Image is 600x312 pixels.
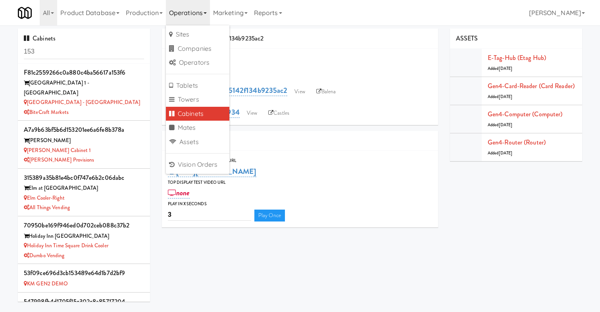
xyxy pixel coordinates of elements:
[499,65,513,71] span: [DATE]
[18,264,150,292] li: 53f09ce696d3cb153489e64d1b7d2bf9 KM GEN2 DEMO
[18,121,150,168] li: a7a9b63bf5b6d153201ee6a6fe8b378a[PERSON_NAME] [PERSON_NAME] Cabinet 1[PERSON_NAME] Provisions
[166,158,229,172] a: Vision Orders
[168,98,432,106] div: POS
[24,156,94,164] a: [PERSON_NAME] Provisions
[24,136,144,146] div: [PERSON_NAME]
[456,34,478,43] span: ASSETS
[24,108,69,116] a: BiteCraft Markets
[168,187,190,198] a: none
[166,42,229,56] a: Companies
[488,65,512,71] span: Added
[290,86,309,98] a: View
[168,200,432,208] div: Play in X seconds
[168,76,432,84] div: Computer
[24,296,144,308] div: 547998fb4d1705f15c302c8a85717204
[168,55,432,63] div: Serial Number
[24,146,91,154] a: [PERSON_NAME] Cabinet 1
[499,122,513,128] span: [DATE]
[24,267,144,279] div: 53f09ce696d3cb153489e64d1b7d2bf9
[166,135,229,149] a: Assets
[18,6,32,20] img: Micromart
[312,86,340,98] a: Balena
[243,107,261,119] a: View
[24,67,144,79] div: f81c2559266c0a880c4ba56617a153f6
[24,183,144,193] div: Elm at [GEOGRAPHIC_DATA]
[24,194,65,202] a: Elm Cooler-Right
[24,34,56,43] span: Cabinets
[264,107,293,119] a: Castles
[488,81,575,91] a: Gen4-card-reader (Card Reader)
[499,150,513,156] span: [DATE]
[166,27,229,42] a: Sites
[488,150,512,156] span: Added
[24,280,68,287] a: KM GEN2 DEMO
[162,29,438,49] div: 092efbef5b6cf1935142f134b9235ac2
[168,179,432,187] div: Top Display Test Video Url
[166,107,229,121] a: Cabinets
[166,56,229,70] a: Operators
[24,204,70,211] a: All Things Vending
[24,98,140,106] a: [GEOGRAPHIC_DATA] - [GEOGRAPHIC_DATA]
[166,121,229,135] a: Mates
[18,169,150,216] li: 315389a35b81e4bc0f747e6b2c06dabcElm at [GEOGRAPHIC_DATA] Elm Cooler-RightAll Things Vending
[18,216,150,264] li: 70950be169f946ed0d702ceb088c37b2Holiday Inn [GEOGRAPHIC_DATA] Holiday Inn Time Square Drink Coole...
[24,44,144,59] input: Search cabinets
[168,157,432,165] div: Top Display Looping Video Url
[24,231,144,241] div: Holiday Inn [GEOGRAPHIC_DATA]
[24,220,144,231] div: 70950be169f946ed0d702ceb088c37b2
[168,107,240,118] a: 0000573243413934
[488,122,512,128] span: Added
[24,78,144,98] div: [GEOGRAPHIC_DATA] 1 - [GEOGRAPHIC_DATA]
[24,124,144,136] div: a7a9b63bf5b6d153201ee6a6fe8b378a
[24,172,144,184] div: 315389a35b81e4bc0f747e6b2c06dabc
[18,64,150,121] li: f81c2559266c0a880c4ba56617a153f6[GEOGRAPHIC_DATA] 1 - [GEOGRAPHIC_DATA] [GEOGRAPHIC_DATA] - [GEOG...
[24,242,108,249] a: Holiday Inn Time Square Drink Cooler
[488,138,546,147] a: Gen4-router (Router)
[488,110,562,119] a: Gen4-computer (Computer)
[254,210,285,221] a: Play Once
[499,94,513,100] span: [DATE]
[166,92,229,107] a: Towers
[24,252,64,259] a: Dumbo Vending
[166,79,229,93] a: Tablets
[488,94,512,100] span: Added
[488,53,546,62] a: E-tag-hub (Etag Hub)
